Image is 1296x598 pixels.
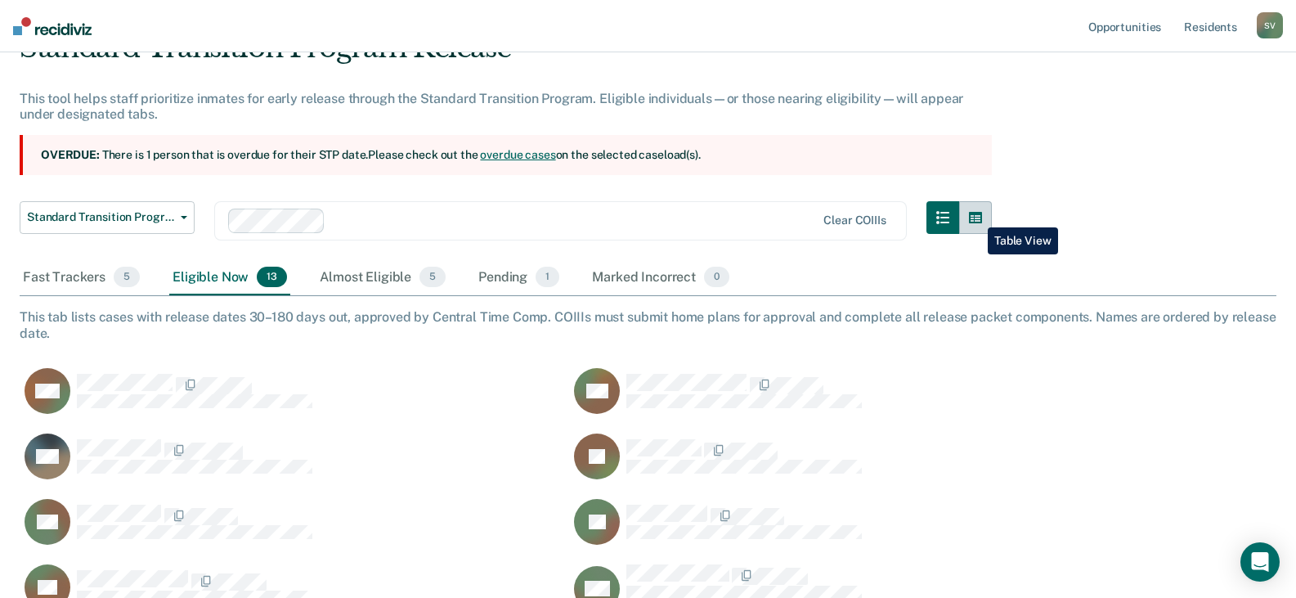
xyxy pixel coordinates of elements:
[536,267,559,288] span: 1
[20,309,1276,340] div: This tab lists cases with release dates 30–180 days out, approved by Central Time Comp. COIIIs mu...
[27,210,174,224] span: Standard Transition Program Release
[475,260,563,296] div: Pending1
[589,260,733,296] div: Marked Incorrect0
[316,260,449,296] div: Almost Eligible5
[257,267,287,288] span: 13
[569,498,1119,564] div: CaseloadOpportunityCell-247685
[20,135,992,175] section: There is 1 person that is overdue for their STP date. Please check out the on the selected caselo...
[20,260,143,296] div: Fast Trackers5
[823,214,886,227] div: Clear COIIIs
[20,498,569,564] div: CaseloadOpportunityCell-343322
[20,201,195,234] button: Standard Transition Program Release
[704,267,729,288] span: 0
[13,17,92,35] img: Recidiviz
[20,433,569,498] div: CaseloadOpportunityCell-2192862
[480,148,555,161] a: overdue cases
[1257,12,1283,38] button: SV
[419,267,446,288] span: 5
[20,31,992,78] div: Standard Transition Program Release
[569,433,1119,498] div: CaseloadOpportunityCell-2261192
[20,367,569,433] div: CaseloadOpportunityCell-2204516
[1257,12,1283,38] div: S V
[20,91,992,122] div: This tool helps staff prioritize inmates for early release through the Standard Transition Progra...
[114,267,140,288] span: 5
[569,367,1119,433] div: CaseloadOpportunityCell-310653
[169,260,290,296] div: Eligible Now13
[1240,542,1280,582] div: Open Intercom Messenger
[41,148,100,161] strong: Overdue:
